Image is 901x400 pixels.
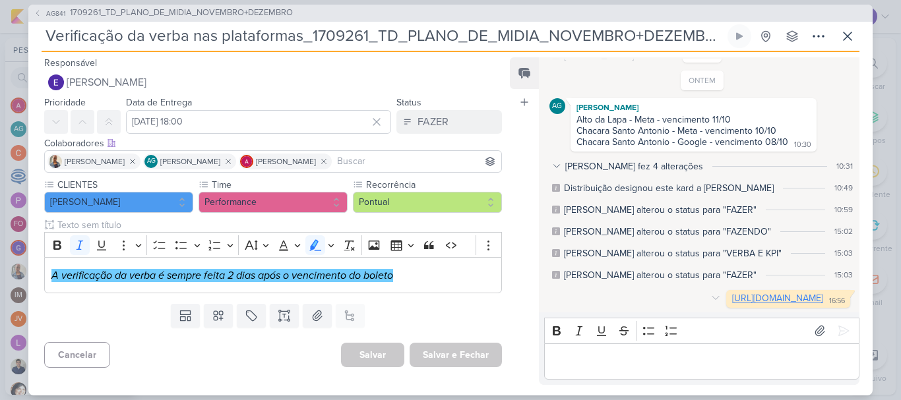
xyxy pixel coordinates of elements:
[734,31,745,42] div: Ligar relógio
[565,159,703,173] div: [PERSON_NAME] fez 4 alterações
[564,246,782,260] div: Eduardo alterou o status para "VERBA E KPI"
[834,182,853,194] div: 10:49
[334,154,499,169] input: Buscar
[549,98,565,114] div: Aline Gimenez Graciano
[65,156,125,167] span: [PERSON_NAME]
[794,140,811,150] div: 10:30
[552,227,560,235] div: Este log é visível à todos no kard
[732,293,823,304] a: [URL][DOMAIN_NAME]
[55,218,502,232] input: Texto sem título
[44,97,86,108] label: Prioridade
[552,249,560,257] div: Este log é visível à todos no kard
[144,155,158,168] div: Aline Gimenez Graciano
[396,110,502,134] button: FAZER
[576,114,811,125] div: Alto da Lapa - Meta - vencimento 11/10
[834,247,853,259] div: 15:03
[836,160,853,172] div: 10:31
[834,269,853,281] div: 15:03
[199,192,348,213] button: Performance
[353,192,502,213] button: Pontual
[576,125,811,136] div: Chacara Santo Antonio - Meta - vencimento 10/10
[552,103,562,110] p: AG
[44,71,502,94] button: [PERSON_NAME]
[126,110,391,134] input: Select a date
[44,192,193,213] button: [PERSON_NAME]
[56,178,193,192] label: CLIENTES
[160,156,220,167] span: [PERSON_NAME]
[552,206,560,214] div: Este log é visível à todos no kard
[576,136,788,148] div: Chacara Santo Antonio - Google - vencimento 08/10
[256,156,316,167] span: [PERSON_NAME]
[396,97,421,108] label: Status
[147,158,156,165] p: AG
[834,204,853,215] div: 10:59
[126,97,192,108] label: Data de Entrega
[564,268,757,282] div: Eduardo alterou o status para "FAZER"
[552,271,560,279] div: Este log é visível à todos no kard
[44,257,502,293] div: Editor editing area: main
[552,184,560,192] div: Este log é visível à todos no kard
[44,57,97,69] label: Responsável
[44,342,110,368] button: Cancelar
[564,181,774,195] div: Distribuição designou este kard a Eduardo
[44,136,502,150] div: Colaboradores
[48,74,64,90] img: Eduardo Quaresma
[834,225,853,237] div: 15:02
[42,24,725,48] input: Kard Sem Título
[564,203,757,217] div: Eduardo alterou o status para "FAZER"
[240,155,253,168] img: Alessandra Gomes
[210,178,348,192] label: Time
[365,178,502,192] label: Recorrência
[418,114,449,130] div: FAZER
[544,343,859,380] div: Editor editing area: main
[51,269,393,282] mark: A verificação da verba é sempre feita 2 dias após o vencimento do boleto
[829,296,845,306] div: 16:56
[564,225,771,239] div: Eduardo alterou o status para "FAZENDO"
[573,101,814,114] div: [PERSON_NAME]
[544,318,859,343] div: Editor toolbar
[44,232,502,258] div: Editor toolbar
[67,74,146,90] span: [PERSON_NAME]
[49,155,62,168] img: Iara Santos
